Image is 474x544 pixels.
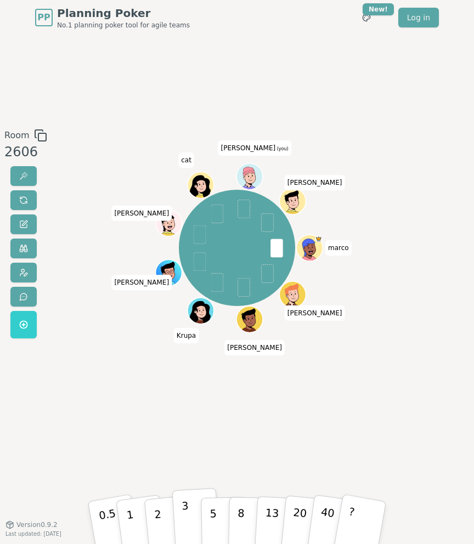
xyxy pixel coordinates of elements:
span: Click to change your name [218,140,291,156]
button: Watch only [10,239,37,258]
span: Click to change your name [111,275,172,290]
span: Click to change your name [285,305,345,321]
a: PPPlanning PokerNo.1 planning poker tool for agile teams [35,5,190,30]
button: Reset votes [10,190,37,210]
button: Change name [10,214,37,234]
span: No.1 planning poker tool for agile teams [57,21,190,30]
span: Click to change your name [178,152,194,168]
div: 2606 [4,142,47,162]
div: New! [363,3,394,15]
a: Log in [398,8,439,27]
span: Click to change your name [224,340,285,355]
button: New! [357,8,376,27]
button: Get a named room [10,311,37,338]
button: Version0.9.2 [5,520,58,529]
span: marco is the host [315,236,322,242]
span: Click to change your name [111,206,172,221]
span: Room [4,129,30,142]
button: Change avatar [10,263,37,282]
span: Version 0.9.2 [16,520,58,529]
span: (you) [275,146,289,151]
span: Click to change your name [325,240,352,256]
span: Click to change your name [174,328,199,343]
button: Send feedback [10,287,37,307]
button: Click to change your avatar [237,164,262,189]
span: Planning Poker [57,5,190,21]
span: Last updated: [DATE] [5,531,61,537]
span: Click to change your name [285,175,345,190]
button: Reveal votes [10,166,37,186]
span: PP [37,11,50,24]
